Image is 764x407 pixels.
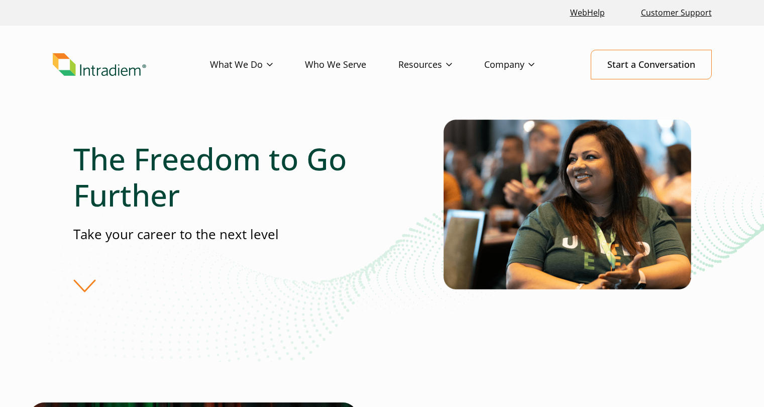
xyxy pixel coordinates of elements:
a: Company [484,50,567,79]
a: Resources [398,50,484,79]
a: What We Do [210,50,305,79]
img: Intradiem [53,53,146,76]
h1: The Freedom to Go Further [73,141,382,213]
a: Link to homepage of Intradiem [53,53,210,76]
a: Who We Serve [305,50,398,79]
a: Customer Support [637,2,716,24]
p: Take your career to the next level [73,225,382,244]
a: Link opens in a new window [566,2,609,24]
a: Start a Conversation [591,50,712,79]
